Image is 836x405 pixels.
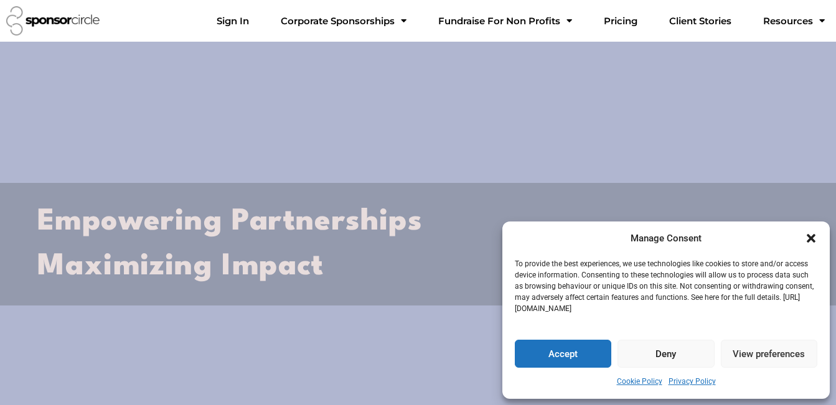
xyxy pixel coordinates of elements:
button: Deny [618,340,714,368]
a: Fundraise For Non ProfitsMenu Toggle [428,9,582,34]
div: Manage Consent [631,231,702,246]
div: Close dialogue [805,232,817,244]
button: Accept [515,340,611,368]
a: Cookie Policy [617,374,662,389]
a: Resources [753,9,835,34]
a: Corporate SponsorshipsMenu Toggle [271,9,416,34]
h2: Empowering Partnerships Maximizing Impact [37,200,799,289]
a: Client Stories [659,9,741,34]
a: Sign In [207,9,259,34]
p: To provide the best experiences, we use technologies like cookies to store and/or access device i... [515,258,816,314]
nav: Menu [207,9,835,34]
button: View preferences [721,340,817,368]
a: Privacy Policy [669,374,716,389]
img: Sponsor Circle logo [6,6,100,35]
a: Pricing [594,9,647,34]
